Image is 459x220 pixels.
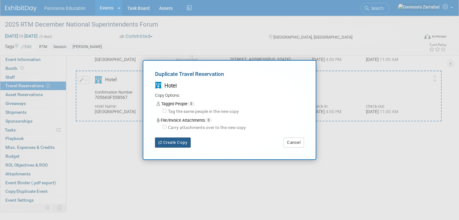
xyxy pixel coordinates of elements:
span: Hotel [164,83,177,89]
span: 0 [188,102,194,106]
div: Duplicate Travel Reservation [155,70,304,81]
button: Cancel [283,137,304,148]
span: 0 [206,118,212,123]
div: Tagged People [157,101,304,107]
label: Tag the same people in the new copy [167,108,239,115]
button: Create Copy [155,137,191,148]
label: Carry attachments over to the new copy [167,125,246,131]
i: Hotel [155,82,162,89]
div: Copy Options: [155,93,304,99]
div: File/Invoice Attachments [157,118,304,123]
